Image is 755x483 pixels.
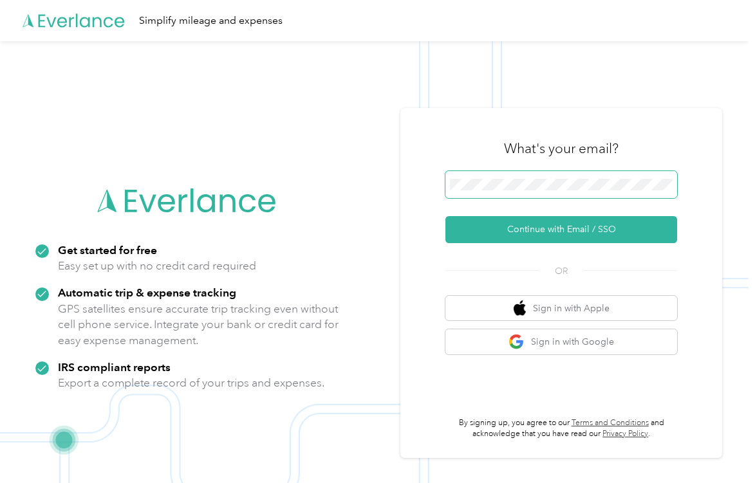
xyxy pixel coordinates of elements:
button: google logoSign in with Google [445,329,677,354]
button: apple logoSign in with Apple [445,296,677,321]
strong: Automatic trip & expense tracking [58,286,236,299]
img: apple logo [514,300,527,316]
p: Easy set up with no credit card required [58,258,256,274]
button: Continue with Email / SSO [445,216,677,243]
strong: IRS compliant reports [58,360,171,374]
h3: What's your email? [504,140,619,158]
p: GPS satellites ensure accurate trip tracking even without cell phone service. Integrate your bank... [58,301,339,349]
strong: Get started for free [58,243,157,257]
p: By signing up, you agree to our and acknowledge that you have read our . [445,417,677,440]
a: Privacy Policy [602,429,648,439]
img: google logo [508,334,525,350]
a: Terms and Conditions [572,418,649,428]
p: Export a complete record of your trips and expenses. [58,375,324,391]
span: OR [539,264,584,278]
div: Simplify mileage and expenses [139,13,283,29]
